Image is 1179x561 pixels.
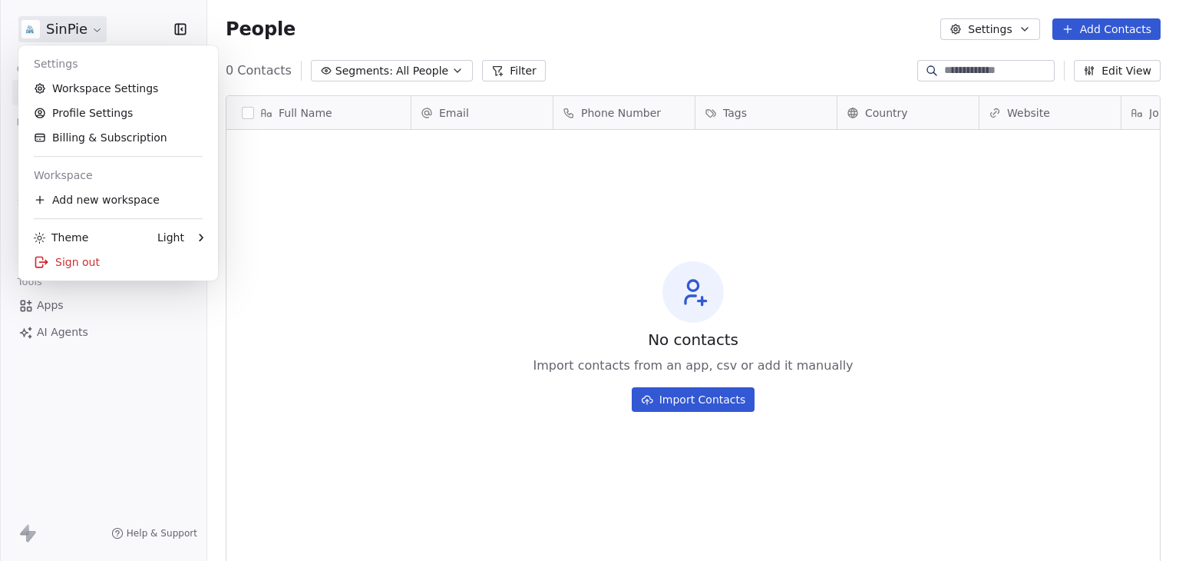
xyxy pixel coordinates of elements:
div: Light [157,230,184,245]
a: Profile Settings [25,101,212,125]
a: Billing & Subscription [25,125,212,150]
div: Add new workspace [25,188,212,212]
a: Workspace Settings [25,76,212,101]
div: Theme [34,230,88,245]
div: Sign out [25,250,212,274]
div: Workspace [25,163,212,188]
div: Settings [25,51,212,76]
